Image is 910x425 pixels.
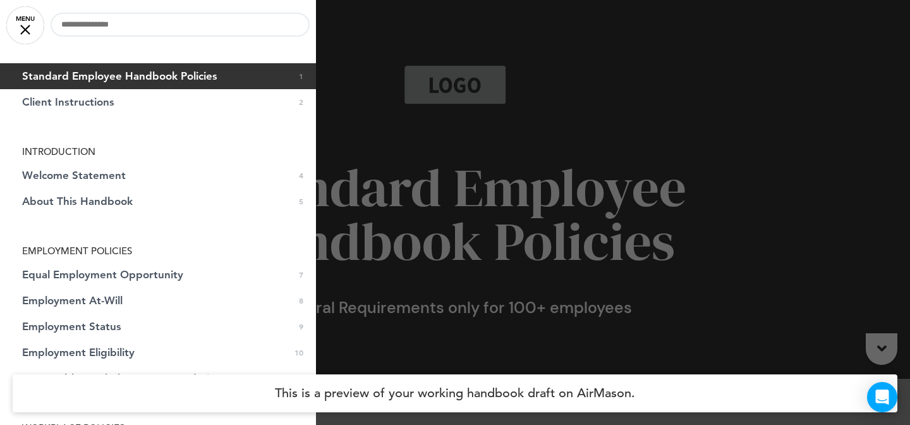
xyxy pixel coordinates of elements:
span: 2 [299,97,303,108]
h4: This is a preview of your working handbook draft on AirMason. [13,374,897,412]
span: 10 [294,347,303,358]
span: 1 [299,71,303,82]
span: Equal Employment Opportunity [22,269,183,280]
span: Employment Status [22,321,121,332]
a: MENU [6,6,44,44]
span: Standard Employee Handbook Policies [22,71,217,82]
span: 4 [299,170,303,181]
span: Employment At-Will [22,295,123,306]
span: Employment Eligibility [22,347,135,358]
span: Client Instructions [22,97,114,108]
span: 8 [299,295,303,306]
div: Open Intercom Messenger [867,382,897,412]
span: Reasonable Workplace Accommodations [22,373,227,384]
span: 11 [294,373,303,384]
span: 9 [299,321,303,332]
span: 7 [299,269,303,280]
span: About This Handbook [22,196,133,207]
span: 5 [299,196,303,207]
span: Welcome Statement [22,170,126,181]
